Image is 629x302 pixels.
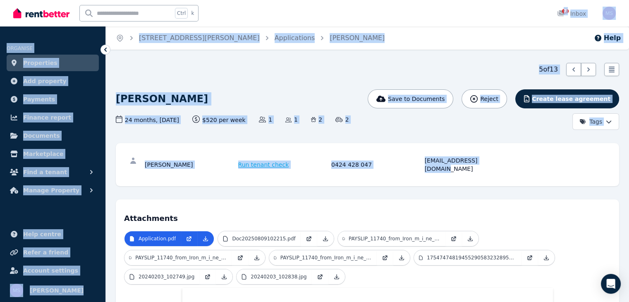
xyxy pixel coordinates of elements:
a: 20240203_102749.jpg [124,269,199,284]
a: [STREET_ADDRESS][PERSON_NAME] [139,34,260,42]
nav: Breadcrumb [106,26,395,50]
button: Manage Property [7,182,99,199]
a: Finance report [7,109,99,126]
a: Open in new Tab [377,250,393,265]
span: Save to Documents [388,95,445,103]
a: PAYSLIP_11740_from_Iron_m_i_ne_Services_Pty_Ltd_27_[DATE]_202.pdf [124,250,232,265]
span: Create lease agreement [532,95,610,103]
span: 7 [562,9,569,14]
span: Find a tenant [23,167,67,177]
a: Download Attachment [462,231,478,246]
a: Help centre [7,226,99,242]
p: PAYSLIP_11740_from_Iron_m_i_ne_Services_Pty_Ltd_27_[DATE]_202.pdf [135,254,227,261]
a: Add property [7,73,99,89]
img: Michelle Sheehy [603,7,616,20]
p: PAYSLIP_11740_from_Iron_m_i_ne_Services_Pty_Ltd_13_[DATE]_202.pdf [349,235,440,242]
a: Account settings [7,262,99,279]
span: 2 [335,115,349,124]
p: 20240203_102838.jpg [251,273,306,280]
a: Download Attachment [328,269,345,284]
a: Doc20250809102215.pdf [218,231,300,246]
p: 17547474819455290583232895059690.jpg [427,254,517,261]
a: Open in new Tab [301,231,317,246]
p: PAYSLIP_11740_from_Iron_m_i_ne_Services_Pty_Ltd_29_JUN_202.pdf [280,254,372,261]
span: Help centre [23,229,61,239]
a: 20240203_102838.jpg [237,269,311,284]
button: Help [594,33,621,43]
a: Download Attachment [197,231,214,246]
a: PAYSLIP_11740_from_Iron_m_i_ne_Services_Pty_Ltd_13_[DATE]_202.pdf [338,231,445,246]
p: 20240203_102749.jpg [139,273,194,280]
div: Inbox [557,10,586,18]
a: Applications [275,34,315,42]
button: Find a tenant [7,164,99,180]
span: Manage Property [23,185,79,195]
span: k [191,10,194,17]
button: Create lease agreement [515,89,619,108]
span: Ctrl [175,8,188,19]
span: $520 per week [192,115,246,124]
span: 24 months , [DATE] [116,115,179,124]
a: Open in new Tab [445,231,462,246]
span: Tags [579,117,602,126]
a: Download Attachment [317,231,334,246]
a: Properties [7,55,99,71]
img: Michelle Sheehy [10,284,23,297]
a: Download Attachment [393,250,410,265]
button: Save to Documents [368,89,454,108]
span: 1 [285,115,298,124]
span: Documents [23,131,60,141]
a: PAYSLIP_11740_from_Iron_m_i_ne_Services_Pty_Ltd_29_JUN_202.pdf [269,250,377,265]
span: Account settings [23,266,78,276]
span: Finance report [23,113,71,122]
h4: Attachments [124,208,611,224]
span: ORGANISE [7,46,33,51]
span: Payments [23,94,55,104]
a: Application.pdf [124,231,181,246]
button: Reject [462,89,507,108]
span: Add property [23,76,67,86]
a: Download Attachment [249,250,265,265]
span: 5 of 13 [539,65,558,74]
a: Download Attachment [538,250,555,265]
a: Download Attachment [216,269,232,284]
div: Open Intercom Messenger [601,274,621,294]
span: Reject [480,95,498,103]
span: Refer a friend [23,247,68,257]
a: Open in new Tab [181,231,197,246]
p: Doc20250809102215.pdf [232,235,295,242]
a: 17547474819455290583232895059690.jpg [414,250,521,265]
a: Payments [7,91,99,108]
a: Open in new Tab [312,269,328,284]
span: 2 [311,115,322,124]
a: Open in new Tab [232,250,249,265]
span: Run tenant check [238,161,289,169]
span: [PERSON_NAME] [30,285,84,295]
a: Documents [7,127,99,144]
span: 1 [259,115,272,124]
a: Marketplace [7,146,99,162]
button: Tags [572,113,619,130]
img: RentBetter [13,7,69,19]
a: Open in new Tab [199,269,216,284]
span: Properties [23,58,57,68]
a: Open in new Tab [521,250,538,265]
a: [PERSON_NAME] [330,34,385,42]
div: [PERSON_NAME] [145,156,236,173]
a: Refer a friend [7,244,99,261]
div: 0424 428 047 [331,156,422,173]
h1: [PERSON_NAME] [116,92,208,105]
div: [EMAIL_ADDRESS][DOMAIN_NAME] [425,156,516,173]
p: Application.pdf [139,235,176,242]
span: Marketplace [23,149,63,159]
